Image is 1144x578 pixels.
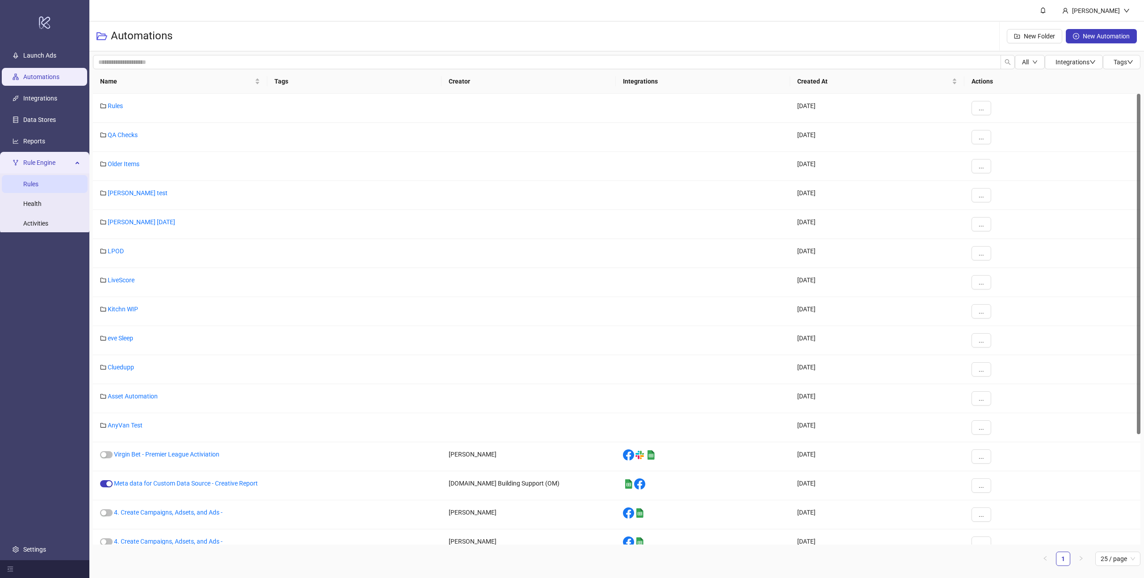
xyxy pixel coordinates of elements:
a: 1 [1056,552,1070,565]
span: ... [979,134,984,141]
h3: Automations [111,29,172,43]
div: [DATE] [790,152,964,181]
th: Actions [964,69,1140,94]
span: user [1062,8,1068,14]
span: folder [100,335,106,341]
div: [DATE] [790,500,964,529]
a: LiveScore [108,276,135,284]
div: [DATE] [790,210,964,239]
span: folder [100,132,106,138]
button: ... [972,478,991,493]
a: Settings [23,546,46,553]
span: Integrations [1056,59,1096,66]
span: folder [100,393,106,399]
button: right [1074,552,1088,566]
div: [DATE] [790,471,964,500]
button: ... [972,159,991,173]
li: Previous Page [1038,552,1052,566]
a: Activities [23,220,48,227]
button: ... [972,246,991,260]
div: [DATE] [790,268,964,297]
button: ... [972,217,991,231]
button: ... [972,536,991,551]
a: Virgin Bet - Premier League Activiation [114,451,219,458]
span: Tags [1114,59,1133,66]
a: Health [23,200,42,207]
span: ... [979,395,984,402]
span: folder [100,422,106,428]
div: [PERSON_NAME] [442,442,616,471]
a: 4. Create Campaigns, Adsets, and Ads - [114,509,223,516]
span: New Automation [1083,33,1130,40]
span: folder [100,277,106,283]
span: ... [979,250,984,257]
span: menu-fold [7,566,13,572]
div: [DATE] [790,413,964,442]
button: ... [972,420,991,435]
div: [DATE] [790,442,964,471]
span: Created At [797,76,950,86]
span: down [1123,8,1130,14]
li: Next Page [1074,552,1088,566]
a: AnyVan Test [108,422,143,429]
div: [DATE] [790,94,964,123]
span: folder [100,364,106,370]
button: ... [972,362,991,377]
a: QA Checks [108,131,138,138]
span: plus-circle [1073,33,1079,39]
div: [PERSON_NAME] [1068,6,1123,16]
button: ... [972,333,991,348]
span: ... [979,366,984,373]
div: [DATE] [790,326,964,355]
span: ... [979,163,984,170]
span: folder [100,161,106,167]
span: folder-add [1014,33,1020,39]
button: left [1038,552,1052,566]
a: Integrations [23,95,57,102]
span: folder [100,190,106,196]
button: New Automation [1066,29,1137,43]
div: [PERSON_NAME] [442,500,616,529]
button: Tagsdown [1103,55,1140,69]
span: All [1022,59,1029,66]
th: Creator [442,69,616,94]
button: Integrationsdown [1045,55,1103,69]
a: [PERSON_NAME] test [108,189,168,197]
span: down [1089,59,1096,65]
button: ... [972,188,991,202]
button: ... [972,275,991,289]
div: [DATE] [790,123,964,152]
div: [PERSON_NAME] [442,529,616,558]
th: Name [93,69,267,94]
a: Rules [108,102,123,109]
span: folder [100,219,106,225]
div: [DATE] [790,239,964,268]
span: fork [13,159,19,166]
a: Meta data for Custom Data Source - Creative Report [114,480,258,487]
span: bell [1040,7,1046,13]
a: Data Stores [23,116,56,123]
a: Launch Ads [23,52,56,59]
span: ... [979,192,984,199]
button: Alldown [1015,55,1045,69]
a: Asset Automation [108,393,158,400]
button: ... [972,130,991,144]
div: Page Size [1095,552,1140,566]
button: ... [972,391,991,406]
button: ... [972,304,991,318]
span: folder [100,103,106,109]
button: ... [972,507,991,522]
span: ... [979,308,984,315]
span: folder [100,306,106,312]
span: ... [979,105,984,112]
span: ... [979,511,984,518]
div: [DATE] [790,181,964,210]
th: Tags [267,69,442,94]
th: Integrations [616,69,790,94]
span: ... [979,424,984,431]
span: right [1078,556,1084,561]
div: [DATE] [790,529,964,558]
div: [DATE] [790,384,964,413]
span: ... [979,482,984,489]
span: left [1043,556,1048,561]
